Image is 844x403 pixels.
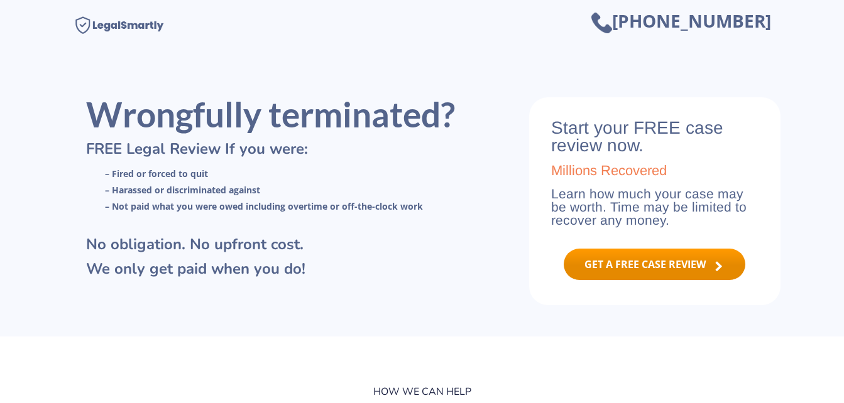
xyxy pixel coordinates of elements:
div: Wrongfully terminated? [74,97,539,141]
div: Start your FREE case review now. [539,119,771,164]
b: GET A FREE CASE REVIEW [584,257,706,271]
span: [PHONE_NUMBER] [591,9,771,33]
div: We only get paid when you do! [74,261,539,286]
a: [PHONE_NUMBER] [591,18,771,30]
a: GET A FREE CASE REVIEW [564,249,745,280]
div: FREE Legal Review If you were: [74,141,539,166]
div: No obligation. No upfront cost. [74,237,539,261]
strong: – Harassed or discriminated against [105,184,260,196]
div: Learn how much your case may be worth. Time may be limited to recover any money. [539,187,771,236]
div: Millions Recovered [539,164,771,187]
strong: – Fired or forced to quit [105,168,208,180]
strong: – Not paid what you were owed including overtime or off-the-clock work [105,200,423,212]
